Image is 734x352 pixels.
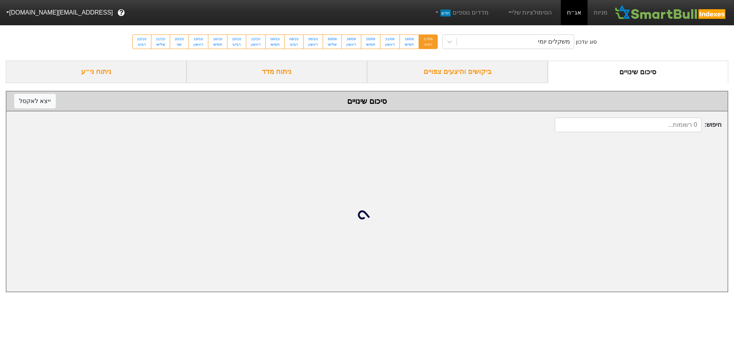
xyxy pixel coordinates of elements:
[251,36,261,42] div: 12/10
[346,42,356,47] div: ראשון
[213,36,222,42] div: 16/10
[555,118,702,132] input: 0 רשומות...
[404,42,414,47] div: חמישי
[175,42,184,47] div: שני
[270,42,280,47] div: חמישי
[424,42,433,47] div: רביעי
[440,10,451,16] span: חדש
[270,36,280,42] div: 09/10
[308,36,318,42] div: 05/10
[504,5,555,20] a: הסימולציות שלי
[289,36,299,42] div: 08/10
[328,42,337,47] div: שלישי
[137,42,146,47] div: רביעי
[175,36,184,42] div: 20/10
[156,42,165,47] div: שלישי
[14,94,56,108] button: ייצא לאקסל
[424,36,433,42] div: 17/09
[119,8,123,18] span: ?
[14,95,720,107] div: סיכום שינויים
[156,36,165,42] div: 21/10
[385,42,395,47] div: ראשון
[289,42,299,47] div: רביעי
[404,36,414,42] div: 18/09
[358,206,376,224] img: loading...
[251,42,261,47] div: ראשון
[385,36,395,42] div: 21/09
[193,42,203,47] div: ראשון
[308,42,318,47] div: ראשון
[328,36,337,42] div: 30/09
[555,118,721,132] span: חיפוש :
[6,61,187,83] div: ניתוח ני״ע
[614,5,728,20] img: SmartBull
[187,61,367,83] div: ניתוח מדד
[213,42,222,47] div: חמישי
[232,42,241,47] div: רביעי
[431,5,492,20] a: מדדים נוספיםחדש
[366,36,375,42] div: 25/09
[548,61,729,83] div: סיכום שינויים
[137,36,146,42] div: 22/10
[346,36,356,42] div: 28/09
[366,42,375,47] div: חמישי
[193,36,203,42] div: 19/10
[538,37,570,46] div: משקלים יומי
[232,36,241,42] div: 15/10
[367,61,548,83] div: ביקושים והיצעים צפויים
[576,38,597,46] div: סוג עדכון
